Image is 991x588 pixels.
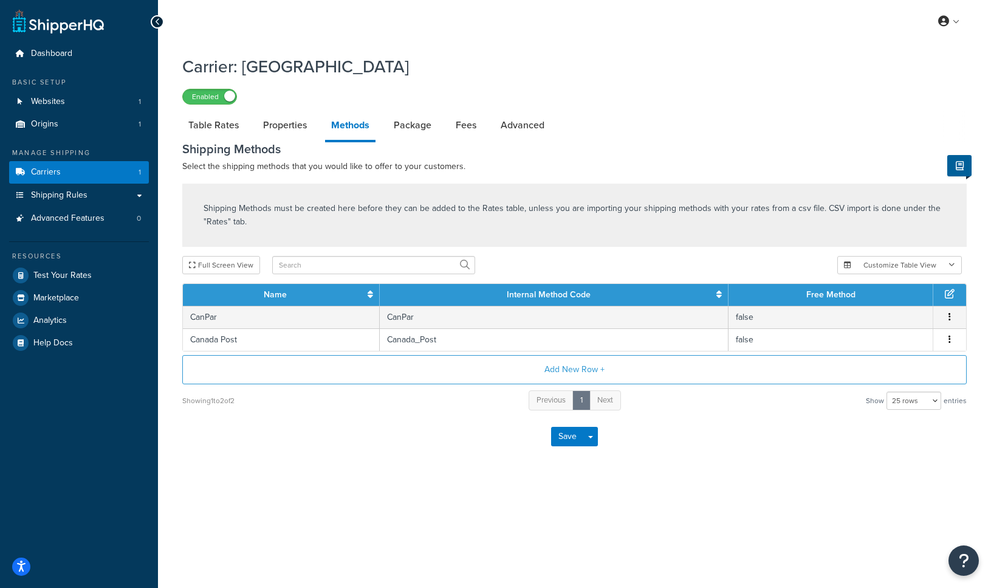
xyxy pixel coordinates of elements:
a: Websites1 [9,91,149,113]
a: Test Your Rates [9,265,149,286]
h3: Shipping Methods [182,142,967,156]
a: Shipping Rules [9,184,149,207]
span: entries [944,392,967,409]
td: false [729,306,933,328]
p: Shipping Methods must be created here before they can be added to the Rates table, unless you are... [204,202,945,229]
span: 1 [139,167,141,178]
div: Basic Setup [9,77,149,88]
button: Show Help Docs [947,155,972,176]
span: 1 [139,97,141,107]
a: Previous [529,390,574,410]
span: Websites [31,97,65,107]
a: Name [264,288,287,301]
span: Dashboard [31,49,72,59]
a: Internal Method Code [507,288,591,301]
span: Shipping Rules [31,190,87,201]
li: Websites [9,91,149,113]
span: Origins [31,119,58,130]
a: Methods [325,111,375,142]
span: 1 [139,119,141,130]
td: CanPar [183,306,380,328]
a: Advanced [495,111,550,140]
span: Analytics [33,316,67,326]
span: Marketplace [33,293,79,303]
button: Add New Row + [182,355,967,384]
span: Help Docs [33,338,73,348]
span: Next [597,394,613,406]
span: Advanced Features [31,213,105,224]
div: Manage Shipping [9,148,149,158]
span: Test Your Rates [33,271,92,281]
label: Enabled [183,89,236,104]
a: Marketplace [9,287,149,309]
button: Full Screen View [182,256,260,274]
a: Help Docs [9,332,149,354]
span: Previous [537,394,566,406]
div: Showing 1 to 2 of 2 [182,392,235,409]
span: Show [866,392,884,409]
a: Origins1 [9,113,149,136]
li: Advanced Features [9,207,149,230]
a: Package [388,111,437,140]
span: Carriers [31,167,61,178]
button: Open Resource Center [948,545,979,576]
a: Table Rates [182,111,245,140]
a: Next [589,390,621,410]
a: Properties [257,111,313,140]
p: Select the shipping methods that you would like to offer to your customers. [182,159,967,174]
td: Canada_Post [380,328,729,351]
a: Advanced Features0 [9,207,149,230]
td: CanPar [380,306,729,328]
h1: Carrier: [GEOGRAPHIC_DATA] [182,55,952,78]
a: Analytics [9,310,149,331]
input: Search [272,256,475,274]
td: Canada Post [183,328,380,351]
button: Save [551,427,584,446]
a: Fees [450,111,482,140]
li: Carriers [9,161,149,184]
td: false [729,328,933,351]
a: Carriers1 [9,161,149,184]
button: Customize Table View [837,256,962,274]
li: Origins [9,113,149,136]
a: 1 [572,390,591,410]
div: Resources [9,251,149,261]
span: 0 [137,213,141,224]
th: Free Method [729,284,933,306]
a: Dashboard [9,43,149,65]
